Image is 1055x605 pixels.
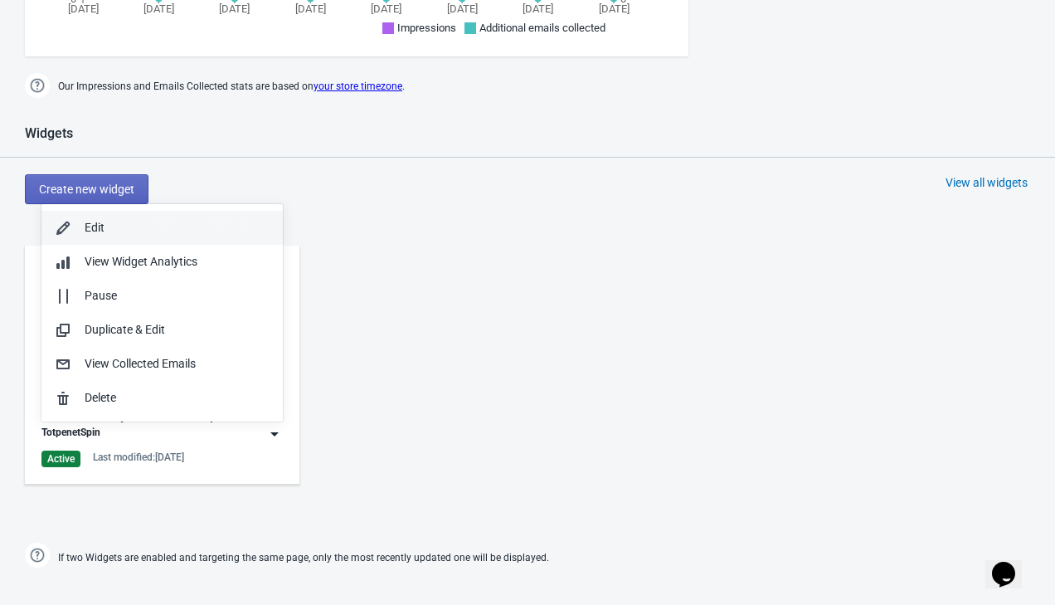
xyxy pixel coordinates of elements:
tspan: [DATE] [295,2,326,15]
div: Last modified: [DATE] [93,451,184,464]
tspan: [DATE] [371,2,401,15]
tspan: [DATE] [68,2,99,15]
img: help.png [25,73,50,98]
span: If two Widgets are enabled and targeting the same page, only the most recently updated one will b... [58,544,549,572]
div: Edit [85,219,270,237]
img: help.png [25,543,50,568]
tspan: [DATE] [523,2,553,15]
button: View Widget Analytics [41,245,283,279]
tspan: [DATE] [219,2,250,15]
button: Edit [41,211,283,245]
div: Delete [85,389,270,407]
button: Pause [41,279,283,313]
span: Impressions [397,22,456,34]
iframe: chat widget [985,539,1038,588]
div: Pause [85,287,270,305]
tspan: [DATE] [143,2,174,15]
button: Delete [41,381,283,415]
tspan: [DATE] [599,2,630,15]
span: Create new widget [39,183,134,196]
span: View Widget Analytics [85,255,197,268]
button: Create new widget [25,174,148,204]
span: Our Impressions and Emails Collected stats are based on . [58,73,405,100]
div: TotpenetSpin [41,426,100,442]
button: Duplicate & Edit [41,313,283,347]
button: View Collected Emails [41,347,283,381]
img: dropdown.png [266,426,283,442]
span: Additional emails collected [479,22,605,34]
tspan: [DATE] [447,2,478,15]
div: View all widgets [946,174,1028,191]
div: View Collected Emails [85,355,270,373]
div: Duplicate & Edit [85,321,270,339]
a: your store timezone [314,81,402,92]
div: Active [41,451,80,467]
